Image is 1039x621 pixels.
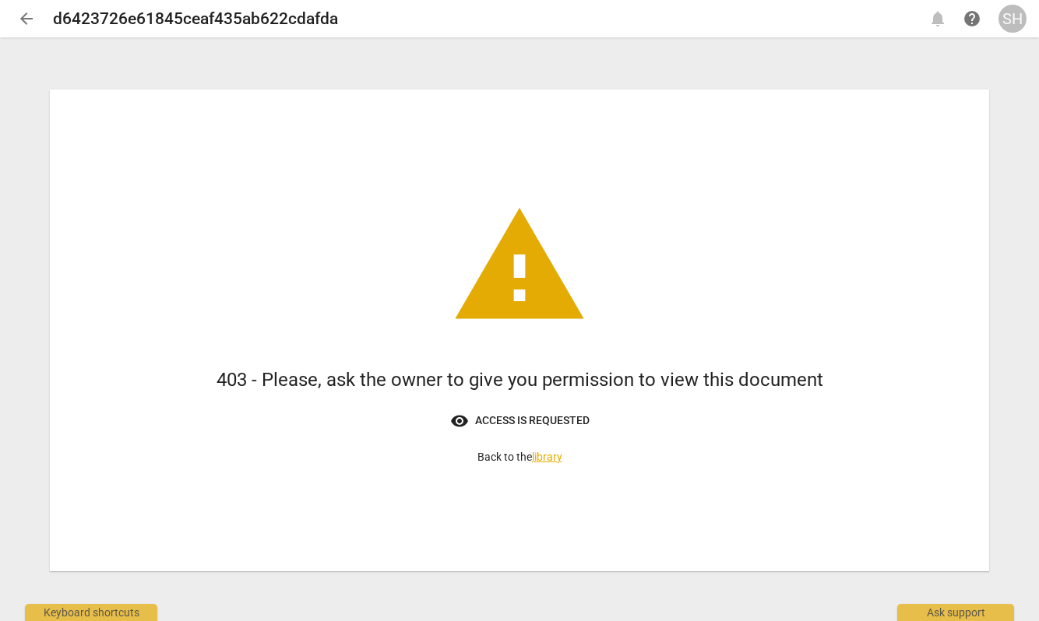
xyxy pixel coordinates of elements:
[449,196,590,336] span: warning
[998,5,1027,33] button: SH
[450,412,590,430] span: Access is requested
[532,451,562,463] a: library
[897,604,1014,621] div: Ask support
[217,367,823,393] h1: 403 - Please, ask the owner to give you permission to view this document
[17,9,36,28] span: arrow_back
[963,9,981,28] span: help
[25,604,157,621] div: Keyboard shortcuts
[53,9,338,29] h2: d6423726e61845ceaf435ab622cdafda
[958,5,986,33] a: Help
[438,405,602,437] button: Access is requested
[450,412,469,430] span: visibility
[477,449,562,465] p: Back to the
